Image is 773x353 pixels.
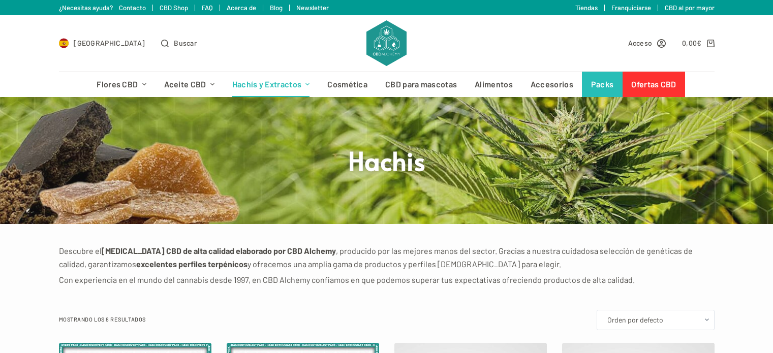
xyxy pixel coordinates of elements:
a: Newsletter [296,4,329,12]
a: Acerca de [227,4,256,12]
a: Aceite CBD [155,72,223,97]
p: Descubre el , producido por las mejores manos del sector. Gracias a nuestra cuidadosa selección d... [59,244,715,271]
nav: Menú de cabecera [88,72,685,97]
bdi: 0,00 [682,39,702,47]
a: Blog [270,4,283,12]
a: ¿Necesitas ayuda? Contacto [59,4,146,12]
p: Con experiencia en el mundo del cannabis desde 1997, en CBD Alchemy confiamos en que podemos supe... [59,273,715,286]
img: CBD Alchemy [366,20,406,66]
a: Accesorios [521,72,582,97]
a: Packs [582,72,623,97]
a: CBD al por mayor [665,4,715,12]
a: FAQ [202,4,213,12]
span: Buscar [174,37,197,49]
span: Acceso [628,37,653,49]
a: Cosmética [319,72,377,97]
a: Select Country [59,37,145,49]
strong: [MEDICAL_DATA] CBD de alta calidad elaborado por CBD Alchemy [102,246,336,255]
a: Acceso [628,37,666,49]
a: Ofertas CBD [623,72,685,97]
a: Hachís y Extractos [223,72,319,97]
strong: excelentes perfiles terpénicos [136,259,248,269]
a: Carro de compra [682,37,714,49]
select: Pedido de la tienda [597,310,715,330]
img: ES Flag [59,38,69,48]
a: Alimentos [466,72,522,97]
a: Tiendas [575,4,598,12]
p: Mostrando los 8 resultados [59,315,146,324]
span: € [697,39,701,47]
span: [GEOGRAPHIC_DATA] [74,37,145,49]
button: Abrir formulario de búsqueda [161,37,197,49]
a: Franquiciarse [611,4,651,12]
a: Flores CBD [88,72,155,97]
a: CBD para mascotas [377,72,466,97]
a: CBD Shop [160,4,188,12]
h1: Hachis [196,144,577,177]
